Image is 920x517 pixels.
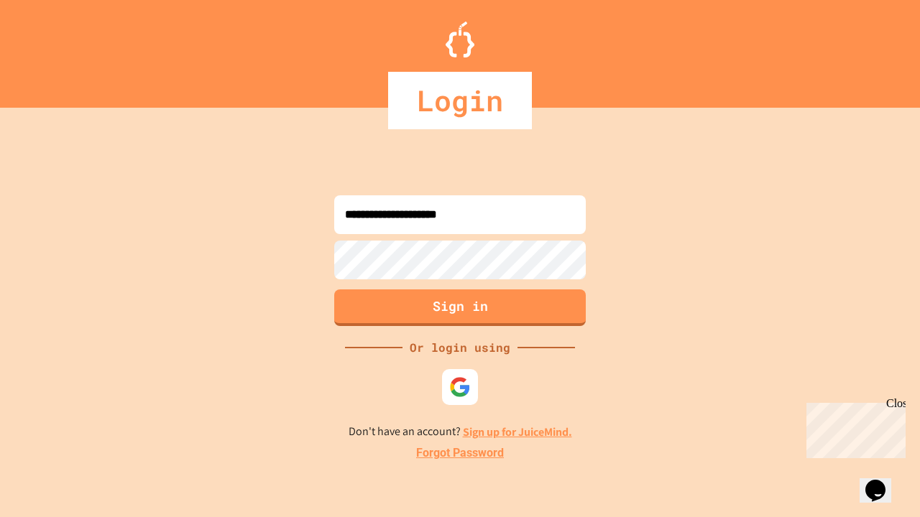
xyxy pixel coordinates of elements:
iframe: chat widget [801,397,906,458]
img: Logo.svg [446,22,474,57]
div: Chat with us now!Close [6,6,99,91]
button: Sign in [334,289,586,326]
iframe: chat widget [860,460,906,503]
div: Login [388,72,532,129]
p: Don't have an account? [349,423,572,441]
a: Sign up for JuiceMind. [463,424,572,439]
div: Or login using [402,339,517,356]
img: google-icon.svg [449,376,471,398]
a: Forgot Password [416,444,504,462]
